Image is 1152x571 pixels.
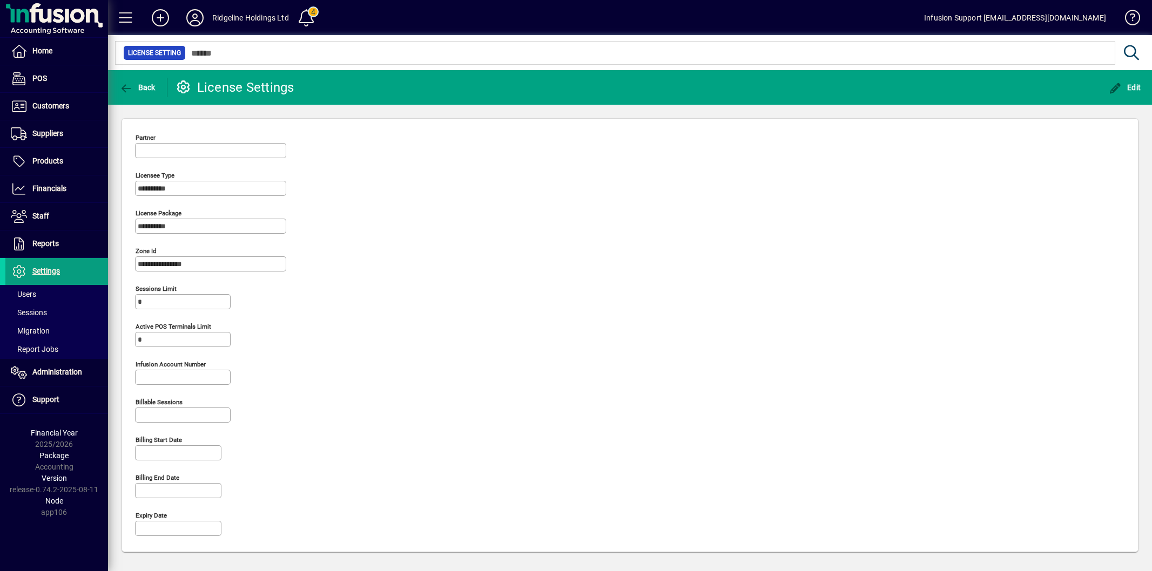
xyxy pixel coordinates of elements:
button: Profile [178,8,212,28]
span: Package [39,451,69,460]
span: License Setting [128,47,181,58]
span: Administration [32,368,82,376]
span: Back [119,83,156,92]
mat-label: Partner [136,134,156,141]
a: Financials [5,175,108,202]
mat-label: Licensee Type [136,172,174,179]
div: Ridgeline Holdings Ltd [212,9,289,26]
span: Support [32,395,59,404]
a: Administration [5,359,108,386]
span: Home [32,46,52,55]
span: Financials [32,184,66,193]
a: Home [5,38,108,65]
a: Migration [5,322,108,340]
mat-label: Zone Id [136,247,157,255]
a: Knowledge Base [1117,2,1138,37]
button: Edit [1106,78,1144,97]
mat-label: Billing end date [136,474,179,481]
div: License Settings [176,79,294,96]
a: Customers [5,93,108,120]
mat-label: Active POS Terminals Limit [136,323,211,330]
span: POS [32,74,47,83]
span: Products [32,157,63,165]
a: Products [5,148,108,175]
mat-label: Sessions Limit [136,285,177,293]
a: Support [5,386,108,413]
span: Staff [32,212,49,220]
span: Suppliers [32,129,63,138]
a: Staff [5,203,108,230]
span: Version [42,474,67,482]
span: Edit [1109,83,1141,92]
mat-label: Infusion account number [136,361,206,368]
mat-label: Expiry date [136,512,167,519]
span: Settings [32,267,60,275]
a: Report Jobs [5,340,108,358]
span: Reports [32,239,59,248]
mat-label: License Package [136,209,181,217]
a: Users [5,285,108,303]
a: Sessions [5,303,108,322]
span: Migration [11,327,50,335]
app-page-header-button: Back [108,78,167,97]
button: Add [143,8,178,28]
span: Financial Year [31,429,78,437]
a: POS [5,65,108,92]
a: Reports [5,230,108,257]
span: Node [45,497,63,505]
span: Users [11,290,36,298]
mat-label: Billable sessions [136,398,183,406]
a: Suppliers [5,120,108,147]
span: Customers [32,101,69,110]
mat-label: Billing start date [136,436,182,444]
span: Report Jobs [11,345,58,354]
div: Infusion Support [EMAIL_ADDRESS][DOMAIN_NAME] [924,9,1106,26]
span: Sessions [11,308,47,317]
button: Back [117,78,158,97]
